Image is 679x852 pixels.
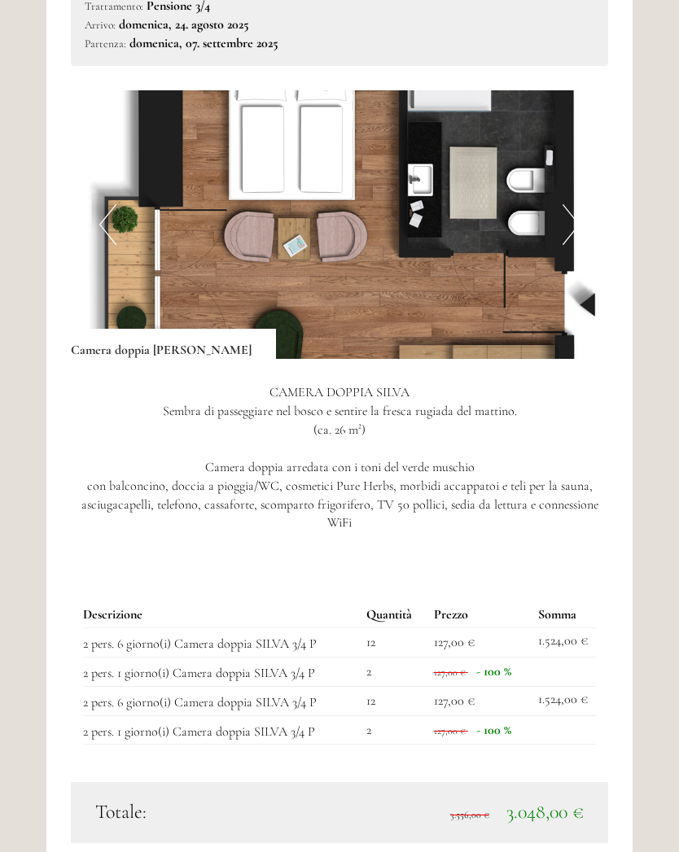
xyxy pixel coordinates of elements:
span: 127,00 € [434,634,475,650]
span: 127,00 € [434,725,466,736]
b: domenica, 24. agosto 2025 [119,16,249,33]
th: Somma [532,602,597,627]
button: Next [563,204,580,245]
button: Previous [99,204,116,245]
td: 2 [360,657,427,686]
td: 1.524,00 € [532,628,597,658]
button: Invia [441,422,537,457]
div: [GEOGRAPHIC_DATA] [24,47,217,60]
span: 127,00 € [434,693,475,709]
th: Prezzo [427,602,532,627]
span: 127,00 € [434,666,466,678]
div: Buon giorno, come possiamo aiutarla? [12,44,226,94]
td: 2 [360,715,427,745]
td: 2 pers. 6 giorno(i) Camera doppia SILVA 3/4 P [83,686,360,715]
td: 12 [360,628,427,658]
small: Partenza: [85,37,126,50]
td: 2 pers. 6 giorno(i) Camera doppia SILVA 3/4 P [83,628,360,658]
small: 22:05 [24,79,217,90]
td: 1.524,00 € [532,686,597,715]
div: Camera doppia [PERSON_NAME] [71,329,276,360]
td: 2 pers. 1 giorno(i) Camera doppia SILVA 3/4 P [83,657,360,686]
th: Quantità [360,602,427,627]
td: 12 [360,686,427,715]
td: 2 pers. 1 giorno(i) Camera doppia SILVA 3/4 P [83,715,360,745]
img: image [71,90,608,359]
div: lunedì [236,12,301,40]
b: domenica, 07. settembre 2025 [129,35,278,51]
span: 3.048,00 € [506,800,584,824]
div: Totale: [83,798,339,826]
span: 3.556,00 € [450,809,489,820]
span: - 100 % [476,663,511,679]
span: - 100 % [476,722,511,738]
p: CAMERA DOPPIA SILVA Sembra di passeggiare nel bosco e sentire la fresca rugiada del mattino. (ca.... [71,383,608,532]
small: Arrivo: [85,18,116,32]
th: Descrizione [83,602,360,627]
